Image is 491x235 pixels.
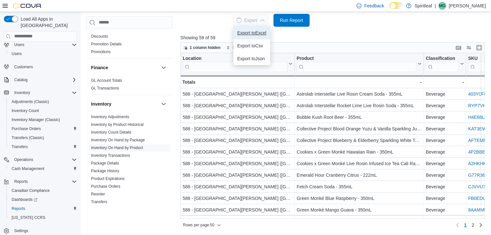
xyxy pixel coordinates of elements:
[297,160,422,167] div: Cookies x Green Monké Live Rosin Infused Ice Tea Cali Raspberry - 355mL
[426,55,464,72] button: Classification
[9,165,77,173] span: Cash Management
[12,63,77,71] span: Customers
[6,186,79,195] button: Canadian Compliance
[190,45,220,50] span: 1 column hidden
[6,213,79,222] button: [US_STATE] CCRS
[426,78,464,86] div: -
[12,41,27,49] button: Users
[181,44,223,52] button: 1 column hidden
[224,44,252,52] button: Sort fields
[12,197,37,202] span: Dashboards
[18,16,77,29] span: Load All Apps in [GEOGRAPHIC_DATA]
[91,199,107,204] span: Transfers
[91,78,122,83] a: GL Account Totals
[12,63,36,71] a: Customers
[469,220,477,230] a: Page 2 of 2
[86,113,173,208] div: Inventory
[461,220,477,230] ul: Pagination for preceding grid
[9,187,77,194] span: Canadian Compliance
[12,135,44,140] span: Transfers (Classic)
[91,34,108,39] a: Discounts
[426,102,464,109] div: Beverage
[9,165,47,173] a: Cash Management
[91,176,125,181] span: Product Expirations
[12,41,77,49] span: Users
[9,116,63,124] a: Inventory Manager (Classic)
[183,113,292,121] div: 588 - [GEOGRAPHIC_DATA][PERSON_NAME] ([GEOGRAPHIC_DATA])
[1,40,79,49] button: Users
[183,102,292,109] div: 588 - [GEOGRAPHIC_DATA][PERSON_NAME] ([GEOGRAPHIC_DATA])
[91,138,145,142] a: Inventory On Hand by Package
[237,56,266,61] span: Export to Json
[465,44,473,52] button: Display options
[91,168,119,174] span: Package History
[449,2,486,10] p: [PERSON_NAME]
[280,17,303,23] span: Run Report
[297,102,422,109] div: Astrolab Interstellar Rocket Lime Live Rosin Soda - 355mL
[9,187,52,194] a: Canadian Compliance
[236,17,242,23] span: Loading
[183,206,292,214] div: 588 - [GEOGRAPHIC_DATA][PERSON_NAME] ([GEOGRAPHIC_DATA])
[91,153,130,158] span: Inventory Transactions
[297,55,416,72] div: Product
[236,14,265,27] span: Export
[297,183,422,191] div: Fetch Cream Soda - 355mL
[426,171,464,179] div: Beverage
[12,99,49,104] span: Adjustments (Classic)
[14,90,30,95] span: Inventory
[12,89,33,97] button: Inventory
[6,115,79,124] button: Inventory Manager (Classic)
[9,98,77,106] span: Adjustments (Classic)
[468,115,490,120] a: H4E68L4P
[12,227,77,235] span: Settings
[14,77,27,82] span: Catalog
[91,42,122,47] span: Promotion Details
[1,62,79,71] button: Customers
[14,42,24,47] span: Users
[91,153,130,158] a: Inventory Transactions
[91,49,111,54] span: Promotions
[91,184,120,189] span: Purchase Orders
[183,148,292,156] div: 588 - [GEOGRAPHIC_DATA][PERSON_NAME] ([GEOGRAPHIC_DATA])
[426,206,464,214] div: Beverage
[91,64,108,71] h3: Finance
[12,126,41,131] span: Purchase Orders
[426,194,464,202] div: Beverage
[14,228,28,233] span: Settings
[12,144,28,149] span: Transfers
[91,86,119,90] a: GL Transactions
[438,2,446,10] div: Michelle G
[1,75,79,84] button: Catalog
[183,90,292,98] div: 588 - [GEOGRAPHIC_DATA][PERSON_NAME] ([GEOGRAPHIC_DATA])
[91,145,143,150] span: Inventory On Hand by Product
[426,148,464,156] div: Beverage
[12,188,50,193] span: Canadian Compliance
[9,196,40,203] a: Dashboards
[233,39,270,52] button: Export toCsv
[389,2,403,9] input: Dark Mode
[14,64,33,70] span: Customers
[426,125,464,133] div: Beverage
[6,49,79,58] button: Users
[1,155,79,164] button: Operations
[297,194,422,202] div: Green Monké Blue Raspberry - 350mL
[183,183,292,191] div: 588 - [GEOGRAPHIC_DATA][PERSON_NAME] ([GEOGRAPHIC_DATA])
[9,143,30,151] a: Transfers
[468,184,491,189] a: CJVVU7JE
[183,55,287,61] div: Location
[426,55,459,61] div: Classification
[9,50,24,58] a: Users
[472,222,474,228] span: 2
[297,125,422,133] div: Collective Project Blood Orange Yuzu & Vanilla Sparkling Juice - 355mL
[91,101,111,107] h3: Inventory
[180,34,488,41] p: Showing 59 of 59
[180,221,223,229] button: Rows per page:50
[9,196,77,203] span: Dashboards
[6,106,79,115] button: Inventory Count
[426,160,464,167] div: Beverage
[9,134,77,142] span: Transfers (Classic)
[183,222,214,228] span: Rows per page : 50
